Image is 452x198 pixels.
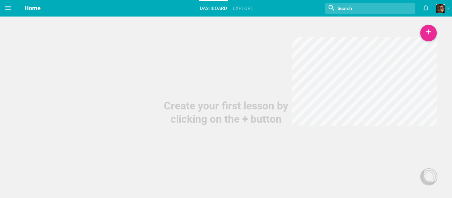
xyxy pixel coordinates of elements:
div: + [420,25,437,41]
span: Home [24,5,41,12]
a: Explore [232,1,254,16]
a: Dashboard [199,1,228,16]
div: Create your first lesson by clicking on the + button [160,99,292,126]
input: Search [337,4,391,13]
